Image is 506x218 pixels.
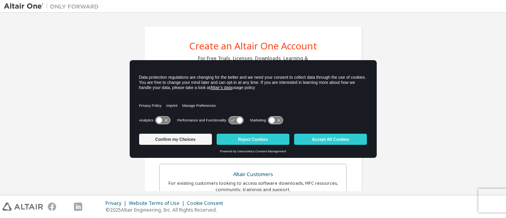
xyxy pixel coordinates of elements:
img: altair_logo.svg [2,203,43,211]
img: facebook.svg [48,203,56,211]
div: For Free Trials, Licenses, Downloads, Learning & Documentation and so much more. [198,55,308,68]
p: © 2025 Altair Engineering, Inc. All Rights Reserved. [106,207,228,213]
div: Cookie Consent [187,200,228,207]
img: Altair One [4,2,103,10]
div: Privacy [106,200,129,207]
div: For existing customers looking to access software downloads, HPC resources, community, trainings ... [164,180,342,193]
div: Altair Customers [164,169,342,180]
div: Create an Altair One Account [189,41,317,51]
div: Website Terms of Use [129,200,187,207]
img: linkedin.svg [74,203,82,211]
